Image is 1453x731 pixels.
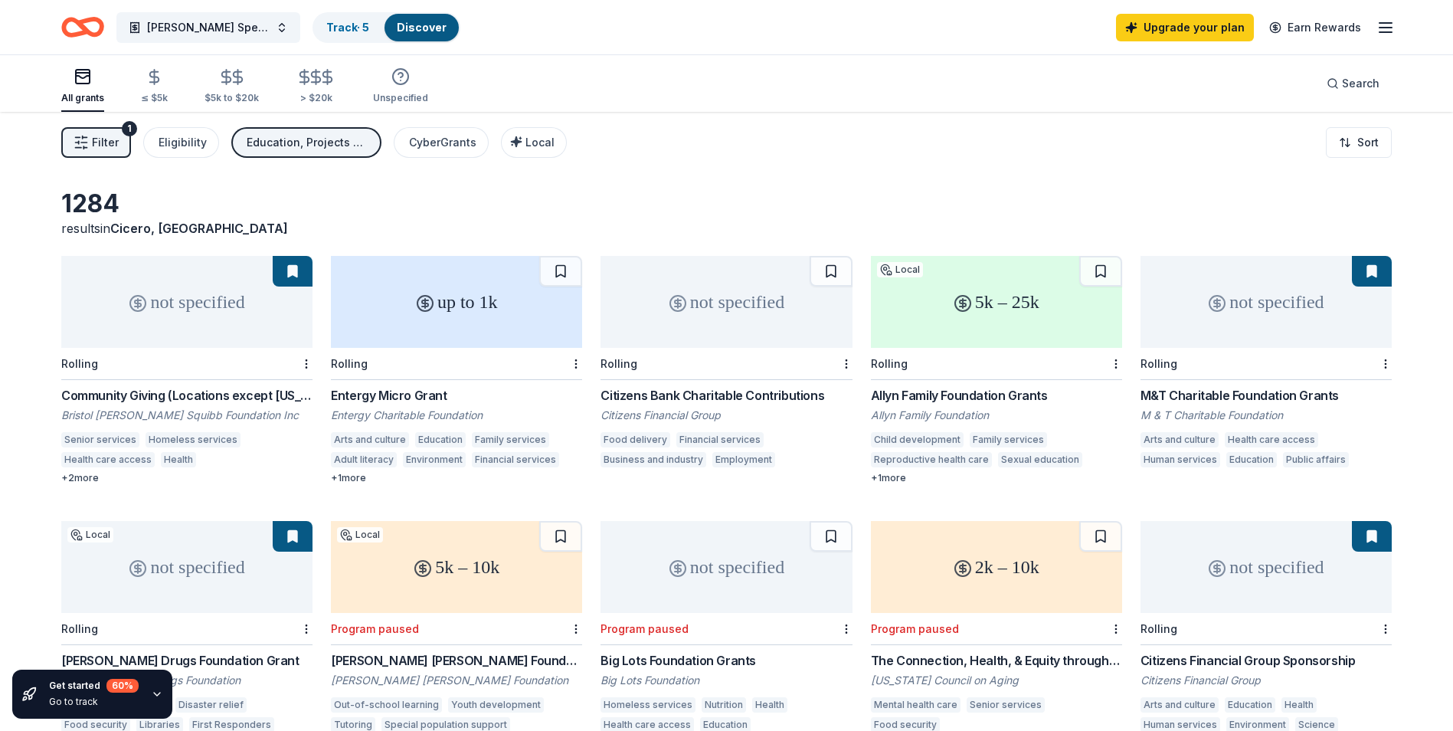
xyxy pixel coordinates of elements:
div: > $20k [296,92,336,104]
div: Citizens Financial Group [1140,673,1392,688]
div: Entergy Micro Grant [331,386,582,405]
div: Program paused [331,622,419,635]
div: Community Giving (Locations except [US_STATE]) [61,386,313,405]
div: [PERSON_NAME] [PERSON_NAME] Foundation [331,673,582,688]
div: Bristol [PERSON_NAME] Squibb Foundation Inc [61,408,313,423]
a: up to 1kRollingEntergy Micro GrantEntergy Charitable FoundationArts and cultureEducationFamily se... [331,256,582,484]
div: 5k – 25k [871,256,1122,348]
div: The Connection, Health, & Equity through Food (CHEF) Grant Program [871,651,1122,670]
div: 5k – 10k [331,521,582,613]
div: Health [161,452,196,467]
div: Education [1225,697,1275,713]
span: Search [1342,74,1379,93]
div: 1 [122,121,137,136]
div: Financial services [676,432,764,447]
div: Human services [1140,452,1220,467]
div: not specified [1140,256,1392,348]
div: not specified [1140,521,1392,613]
button: [PERSON_NAME] Speech and Language program [116,12,300,43]
div: Health [752,697,787,713]
button: All grants [61,61,104,112]
div: M & T Charitable Foundation [1140,408,1392,423]
button: CyberGrants [394,127,489,158]
div: Health [1281,697,1317,713]
div: $5k to $20k [205,92,259,104]
div: Senior services [61,432,139,447]
div: Rolling [61,357,98,370]
button: Search [1314,68,1392,99]
button: Filter1 [61,127,131,158]
div: Program paused [601,622,689,635]
span: Local [525,136,555,149]
div: Get started [49,679,139,693]
div: CyberGrants [409,133,476,152]
span: Filter [92,133,119,152]
button: > $20k [296,62,336,112]
div: Unspecified [373,92,428,104]
span: [PERSON_NAME] Speech and Language program [147,18,270,37]
div: Public affairs [1283,452,1349,467]
div: up to 1k [331,256,582,348]
div: Education, Projects & programming [247,133,369,152]
div: Citizens Bank Charitable Contributions [601,386,852,405]
div: Reproductive health care [871,452,992,467]
div: not specified [61,521,313,613]
button: Local [501,127,567,158]
div: Homeless services [601,697,695,713]
button: ≤ $5k [141,62,168,112]
div: Employment [712,452,775,467]
div: Senior services [967,697,1045,713]
div: Business and industry [601,452,706,467]
div: Health care access [1225,432,1318,447]
div: Rolling [601,357,637,370]
div: [US_STATE] Council on Aging [871,673,1122,688]
div: M&T Charitable Foundation Grants [1140,386,1392,405]
div: Family services [472,432,549,447]
a: 5k – 25kLocalRollingAllyn Family Foundation GrantsAllyn Family FoundationChild developmentFamily ... [871,256,1122,484]
span: in [100,221,288,236]
span: Cicero, [GEOGRAPHIC_DATA] [110,221,288,236]
div: 60 % [106,679,139,693]
div: Education [415,432,466,447]
div: + 1 more [871,472,1122,484]
a: Upgrade your plan [1116,14,1254,41]
button: Sort [1326,127,1392,158]
div: Rolling [1140,357,1177,370]
div: Mental health care [871,697,960,713]
div: Local [877,262,923,277]
a: not specifiedRollingCitizens Bank Charitable ContributionsCitizens Financial GroupFood deliveryFi... [601,256,852,472]
div: Allyn Family Foundation Grants [871,386,1122,405]
div: Environment [403,452,466,467]
div: Entergy Charitable Foundation [331,408,582,423]
div: All grants [61,92,104,104]
a: Earn Rewards [1260,14,1370,41]
div: Rolling [61,622,98,635]
div: Arts and culture [1140,432,1219,447]
div: Health care access [61,452,155,467]
a: Home [61,9,104,45]
a: not specifiedRollingCommunity Giving (Locations except [US_STATE])Bristol [PERSON_NAME] Squibb Fo... [61,256,313,484]
button: Eligibility [143,127,219,158]
button: Track· 5Discover [313,12,460,43]
div: not specified [61,256,313,348]
div: Sexual education [998,452,1082,467]
div: Local [67,527,113,543]
div: [PERSON_NAME] Drugs Foundation Grant [61,651,313,670]
div: Arts and culture [1140,697,1219,713]
div: Citizens Financial Group [601,408,852,423]
div: results [61,219,313,238]
div: Homeless services [146,432,241,447]
div: Education [1226,452,1277,467]
div: Go to track [49,696,139,708]
div: Arts and culture [331,432,409,447]
div: Citizens Financial Group Sponsorship [1140,651,1392,670]
div: + 2 more [61,472,313,484]
div: Big Lots Foundation [601,673,852,688]
div: Family services [970,432,1047,447]
div: + 1 more [331,472,582,484]
div: Financial services [472,452,559,467]
div: Allyn Family Foundation [871,408,1122,423]
div: ≤ $5k [141,92,168,104]
a: Discover [397,21,447,34]
div: Eligibility [159,133,207,152]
